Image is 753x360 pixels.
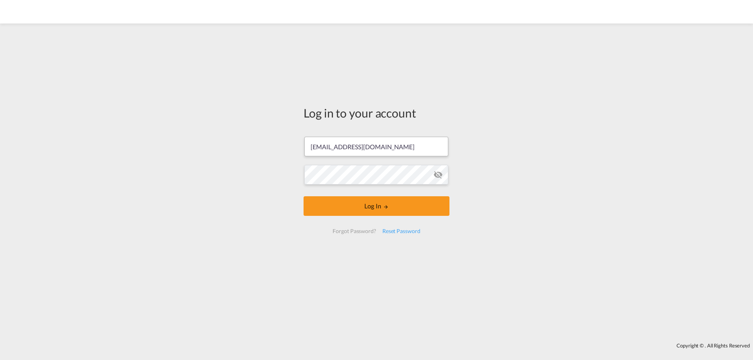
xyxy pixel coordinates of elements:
[329,224,379,238] div: Forgot Password?
[379,224,424,238] div: Reset Password
[304,137,448,156] input: Enter email/phone number
[433,170,443,179] md-icon: icon-eye-off
[304,105,449,121] div: Log in to your account
[304,196,449,216] button: LOGIN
